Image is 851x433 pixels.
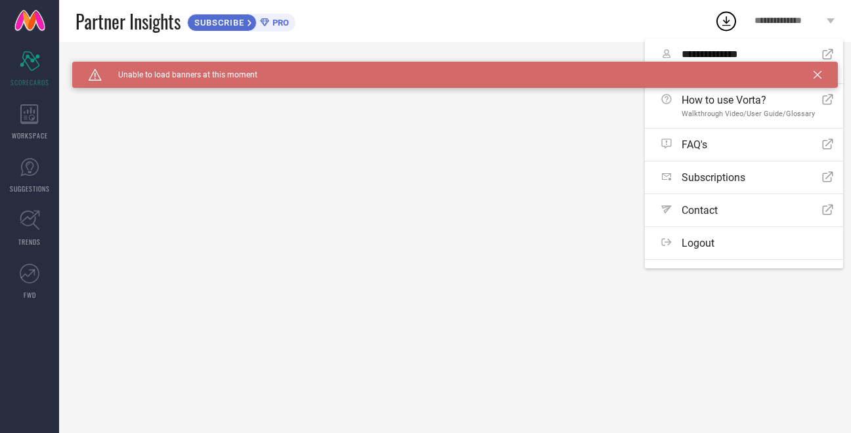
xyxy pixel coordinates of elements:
span: Unable to load banners at this moment [102,70,257,79]
span: Contact [682,204,718,216]
span: How to use Vorta? [682,94,815,106]
a: FAQ's [645,129,843,161]
div: Unable to load filters at this moment. Please try later. [72,62,838,72]
a: Contact [645,194,843,226]
span: FWD [24,290,36,300]
span: TRENDS [18,237,41,247]
span: SCORECARDS [11,77,49,87]
span: Logout [682,237,714,249]
span: Walkthrough Video/User Guide/Glossary [682,110,815,118]
span: SUGGESTIONS [10,184,50,194]
span: PRO [269,18,289,28]
span: WORKSPACE [12,131,48,140]
span: Partner Insights [76,8,181,35]
a: How to use Vorta?Walkthrough Video/User Guide/Glossary [645,84,843,128]
div: Open download list [714,9,738,33]
span: SUBSCRIBE [188,18,248,28]
a: SUBSCRIBEPRO [187,10,295,31]
a: Subscriptions [645,161,843,194]
span: Subscriptions [682,171,745,184]
span: FAQ's [682,138,707,151]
